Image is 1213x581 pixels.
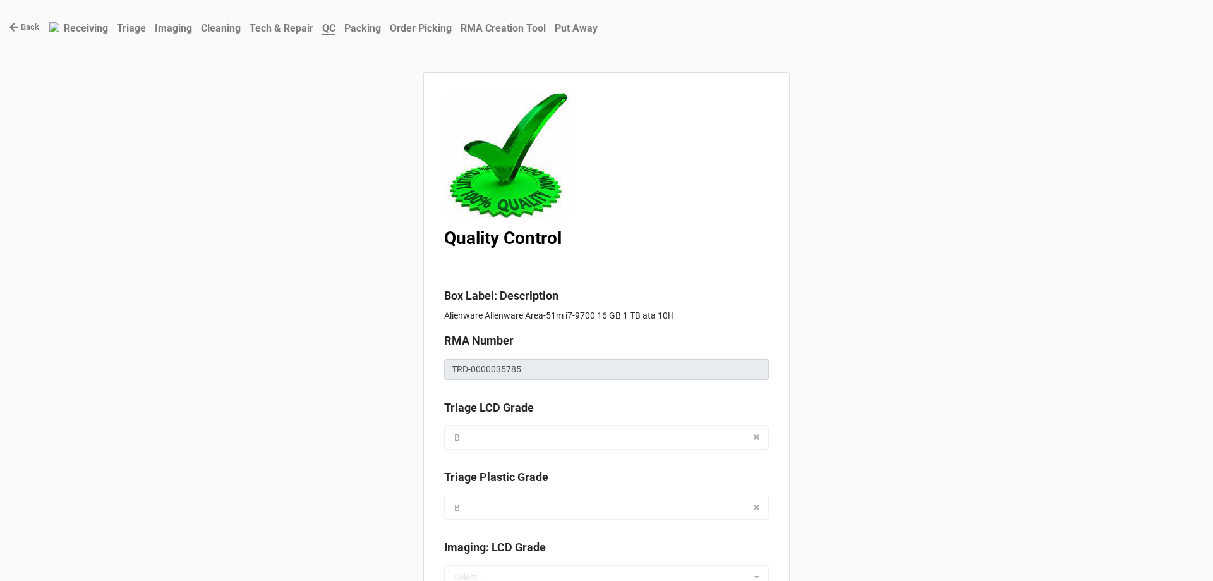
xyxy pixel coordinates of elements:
a: Order Picking [385,16,456,40]
a: Packing [340,16,385,40]
a: QC [318,16,340,40]
label: Triage LCD Grade [444,399,534,417]
b: RMA Creation Tool [461,22,546,34]
img: xk2VnkDGhI%2FQuality_Check.jpg [444,93,570,219]
b: Tech & Repair [250,22,313,34]
b: Quality Control [444,228,562,248]
b: QC [322,22,335,35]
a: Tech & Repair [245,16,318,40]
b: Put Away [555,22,598,34]
a: Imaging [150,16,196,40]
a: RMA Creation Tool [456,16,550,40]
b: Order Picking [390,22,452,34]
label: Imaging: LCD Grade [444,539,546,556]
a: Cleaning [196,16,245,40]
p: Alienware Alienware Area-51m i7-9700 16 GB 1 TB ata 10H [444,309,769,322]
b: Receiving [64,22,108,34]
b: Cleaning [201,22,241,34]
b: Imaging [155,22,192,34]
b: Box Label: Description [444,289,558,302]
b: Packing [344,22,381,34]
a: Put Away [550,16,602,40]
img: RexiLogo.png [49,22,59,32]
a: Receiving [59,16,112,40]
label: Triage Plastic Grade [444,468,548,486]
a: Triage [112,16,150,40]
a: Back [9,21,39,34]
label: RMA Number [444,332,514,350]
b: Triage [117,22,146,34]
